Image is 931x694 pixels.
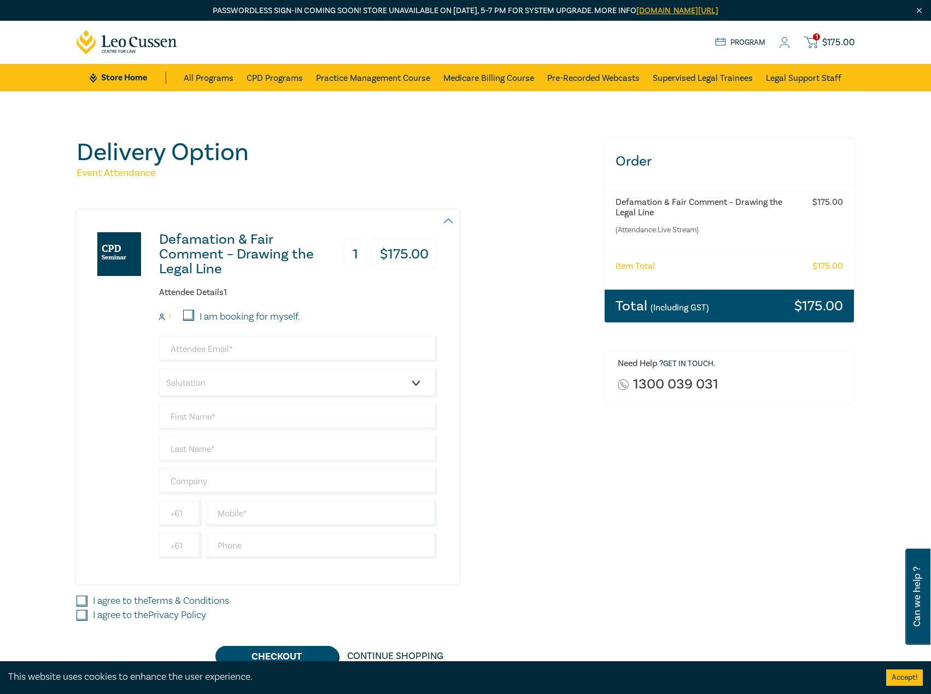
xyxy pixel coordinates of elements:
a: Program [715,37,766,49]
h6: $ 175.00 [812,197,843,208]
h3: Total [616,299,709,313]
a: Legal Support Staff [766,64,841,91]
small: (Including GST) [651,302,709,313]
input: Mobile* [206,501,437,527]
span: 1 [813,33,820,40]
img: Close [915,6,924,15]
a: Store Home [90,72,166,84]
h3: 1 [344,239,367,269]
div: This website uses cookies to enhance the user experience. [8,670,870,684]
small: 1 [168,313,171,321]
a: All Programs [184,64,233,91]
label: I agree to the [93,608,206,622]
input: Last Name* [159,436,437,462]
a: Pre-Recorded Webcasts [547,64,640,91]
button: Checkout [215,646,338,667]
a: Terms & Conditions [147,595,229,607]
h3: $ 175.00 [371,239,437,269]
h3: Defamation & Fair Comment – Drawing the Legal Line [159,232,339,277]
input: First Name* [159,404,437,430]
span: $ 175.00 [822,37,855,49]
h3: $ 175.00 [794,299,843,313]
h6: Need Help ? . [618,358,846,369]
h3: Order [605,139,854,184]
h5: Event Attendance [77,167,591,180]
a: Practice Management Course [316,64,430,91]
input: Phone [206,533,437,559]
a: Privacy Policy [148,609,206,621]
a: CPD Programs [247,64,303,91]
a: Medicare Billing Course [443,64,534,91]
a: 1300 039 031 [633,377,718,392]
button: Accept cookies [886,669,923,686]
h6: Defamation & Fair Comment – Drawing the Legal Line [616,197,800,218]
a: Get in touch [663,359,713,369]
img: Defamation & Fair Comment – Drawing the Legal Line [97,232,141,276]
h6: Attendee Details 1 [159,287,437,298]
a: [DOMAIN_NAME][URL] [636,5,718,16]
input: Company [159,468,437,495]
h1: Delivery Option [77,138,591,167]
h6: $ 175.00 [812,261,843,272]
a: Continue Shopping [338,646,452,667]
input: +61 [159,533,202,559]
input: +61 [159,501,202,527]
h6: Item Total [616,261,655,272]
a: Supervised Legal Trainees [653,64,753,91]
p: Passwordless sign-in coming soon! Store unavailable on [DATE], 5–7 PM for system upgrade. More info [77,5,855,17]
span: Can we help ? [912,555,922,638]
label: I agree to the [93,594,229,608]
input: Attendee Email* [159,336,437,362]
label: I am booking for myself. [200,310,300,324]
small: (Attendance: Live Stream ) [616,225,800,236]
